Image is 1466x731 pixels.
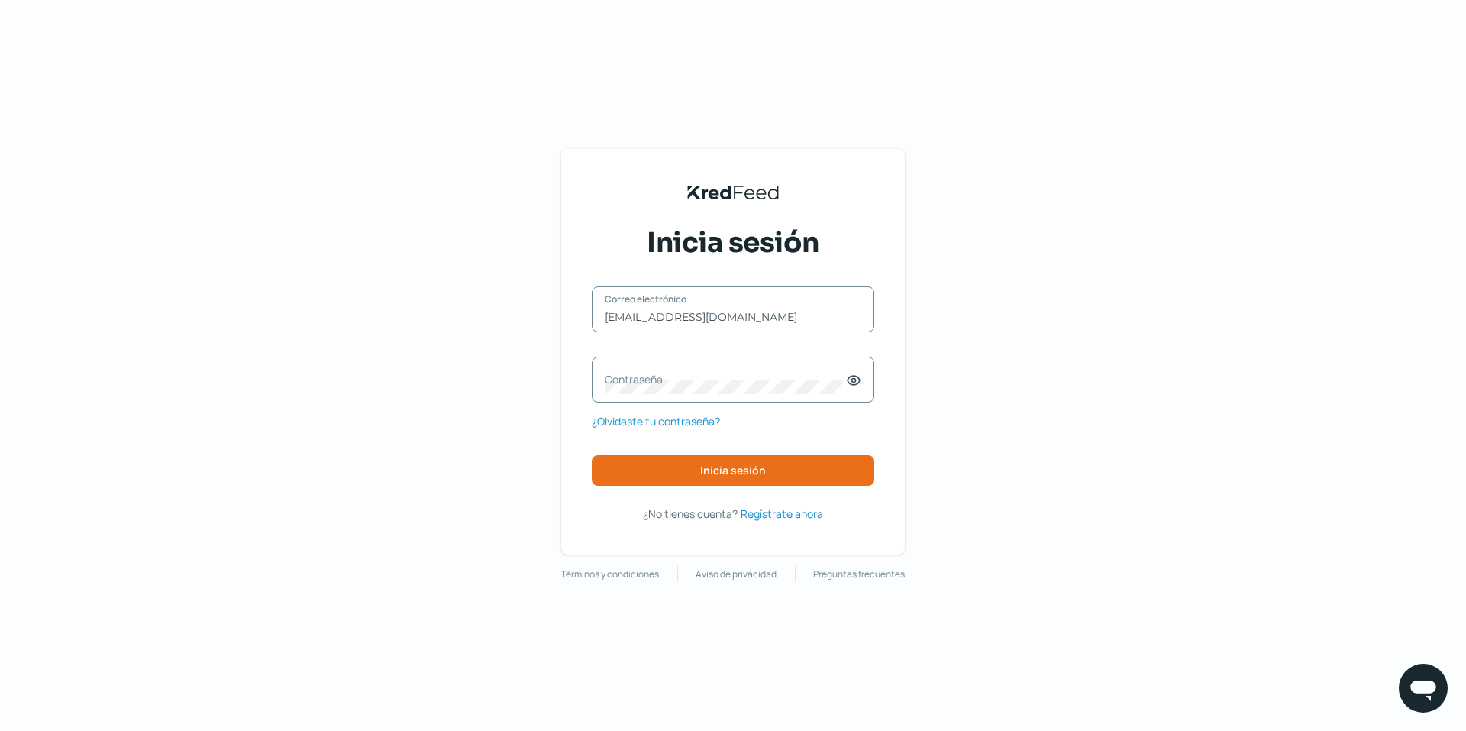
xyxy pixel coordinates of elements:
img: chatIcon [1408,673,1439,704]
span: ¿No tienes cuenta? [643,506,738,521]
label: Correo electrónico [605,293,846,306]
a: Aviso de privacidad [696,566,777,583]
label: Contraseña [605,372,846,387]
a: Preguntas frecuentes [813,566,905,583]
a: Términos y condiciones [561,566,659,583]
span: Inicia sesión [647,224,819,262]
span: Inicia sesión [700,465,766,476]
a: Regístrate ahora [741,504,823,523]
a: ¿Olvidaste tu contraseña? [592,412,720,431]
button: Inicia sesión [592,455,874,486]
